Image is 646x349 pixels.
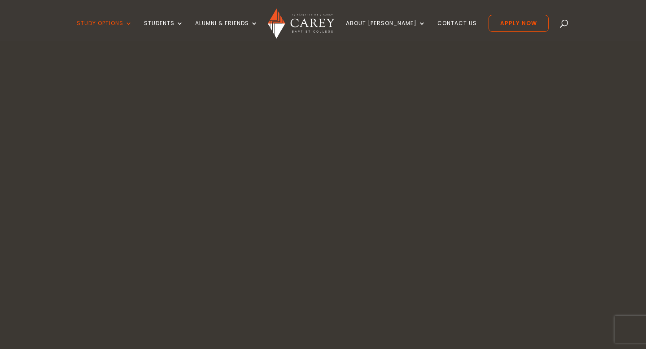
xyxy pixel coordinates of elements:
[77,20,132,41] a: Study Options
[346,20,426,41] a: About [PERSON_NAME]
[195,20,258,41] a: Alumni & Friends
[437,20,477,41] a: Contact Us
[489,15,549,32] a: Apply Now
[144,20,183,41] a: Students
[268,9,334,39] img: Carey Baptist College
